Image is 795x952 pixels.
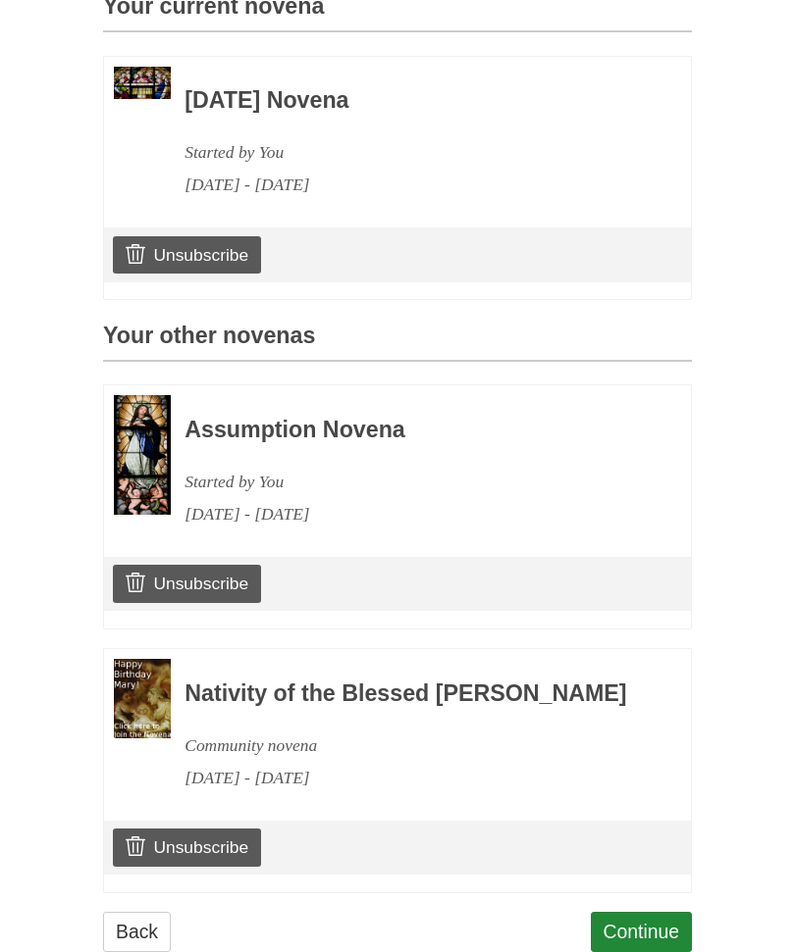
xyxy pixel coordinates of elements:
h3: Your other novenas [103,325,692,363]
div: Started by You [185,467,638,499]
div: [DATE] - [DATE] [185,763,638,795]
img: Novena image [114,396,171,517]
a: Unsubscribe [113,829,261,867]
div: [DATE] - [DATE] [185,170,638,202]
a: Unsubscribe [113,237,261,275]
a: Unsubscribe [113,566,261,603]
img: Novena image [114,660,171,740]
img: Novena image [114,68,171,100]
div: Community novena [185,730,638,763]
h3: Assumption Novena [185,419,638,444]
div: [DATE] - [DATE] [185,499,638,531]
h3: Nativity of the Blessed [PERSON_NAME] [185,682,638,708]
div: Started by You [185,137,638,170]
h3: [DATE] Novena [185,89,638,115]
